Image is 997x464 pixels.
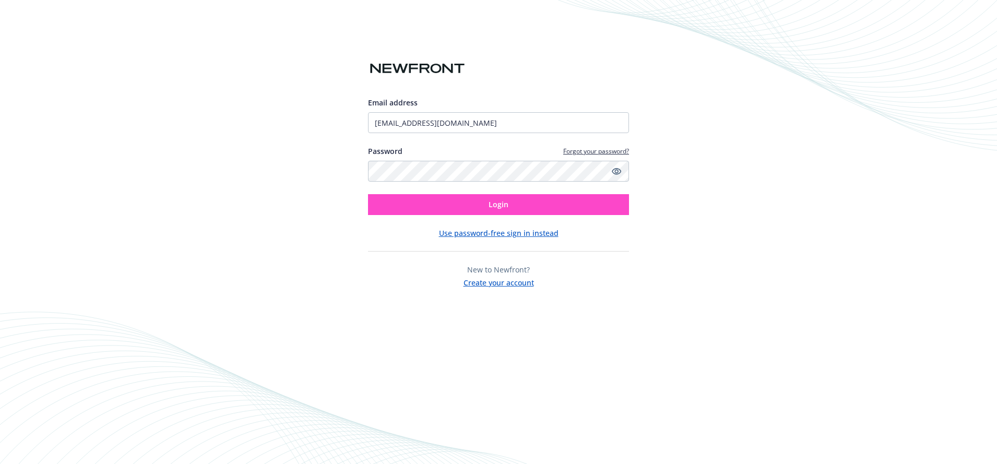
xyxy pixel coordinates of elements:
[610,165,623,177] a: Show password
[368,161,629,182] input: Enter your password
[489,199,508,209] span: Login
[368,60,467,78] img: Newfront logo
[368,194,629,215] button: Login
[368,98,418,108] span: Email address
[563,147,629,156] a: Forgot your password?
[467,265,530,275] span: New to Newfront?
[464,275,534,288] button: Create your account
[439,228,559,239] button: Use password-free sign in instead
[368,146,402,157] label: Password
[368,112,629,133] input: Enter your email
